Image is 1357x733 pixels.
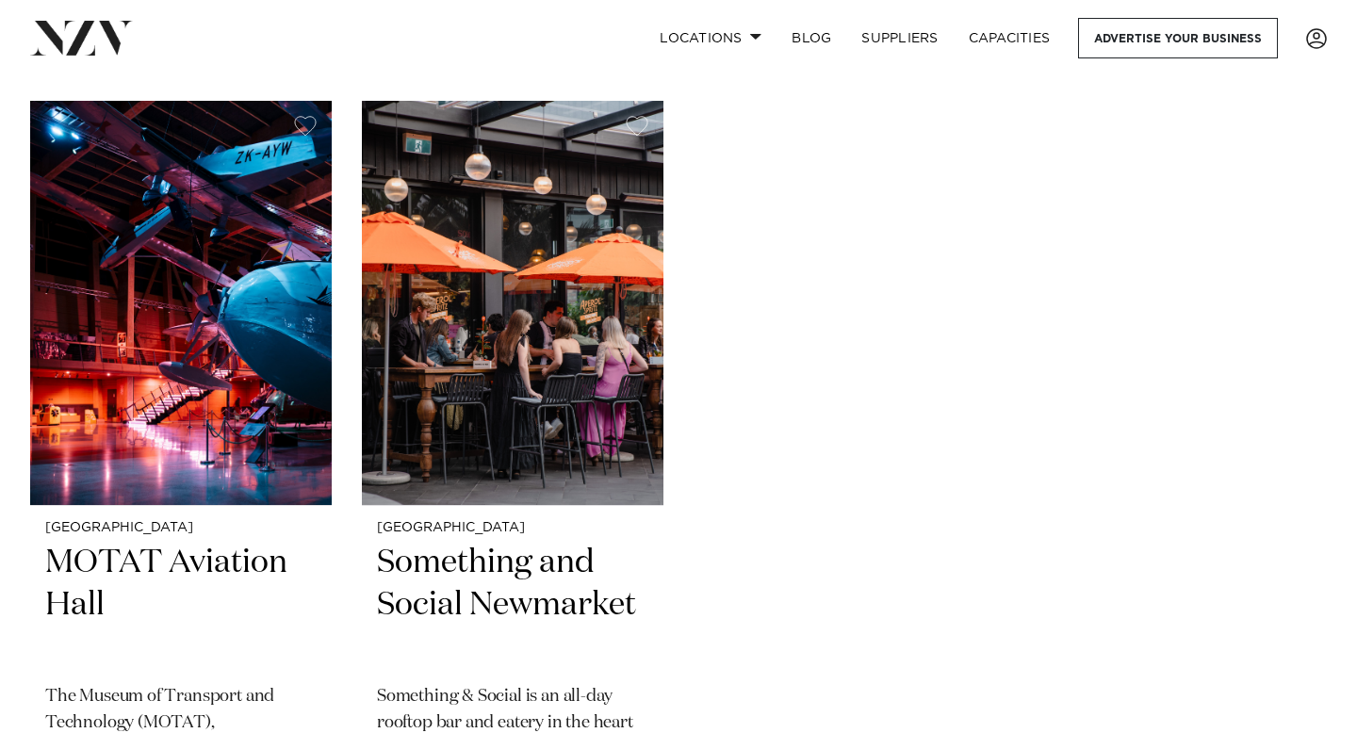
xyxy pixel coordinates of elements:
a: Advertise your business [1078,18,1278,58]
a: BLOG [777,18,846,58]
small: [GEOGRAPHIC_DATA] [45,521,317,535]
h2: Something and Social Newmarket [377,542,648,669]
a: SUPPLIERS [846,18,953,58]
img: nzv-logo.png [30,21,133,55]
h2: MOTAT Aviation Hall [45,542,317,669]
a: Locations [645,18,777,58]
a: Capacities [954,18,1066,58]
small: [GEOGRAPHIC_DATA] [377,521,648,535]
